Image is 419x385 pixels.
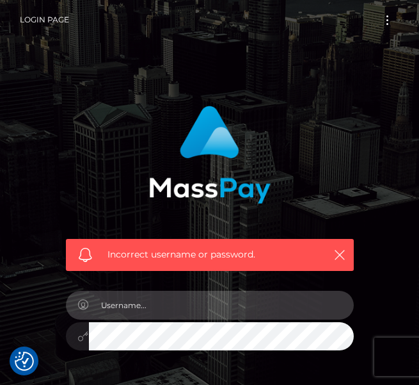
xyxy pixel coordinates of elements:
[15,352,34,371] img: Revisit consent button
[15,352,34,371] button: Consent Preferences
[376,12,399,29] button: Toggle navigation
[149,106,271,204] img: MassPay Login
[89,291,354,320] input: Username...
[20,6,69,33] a: Login Page
[107,248,315,261] span: Incorrect username or password.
